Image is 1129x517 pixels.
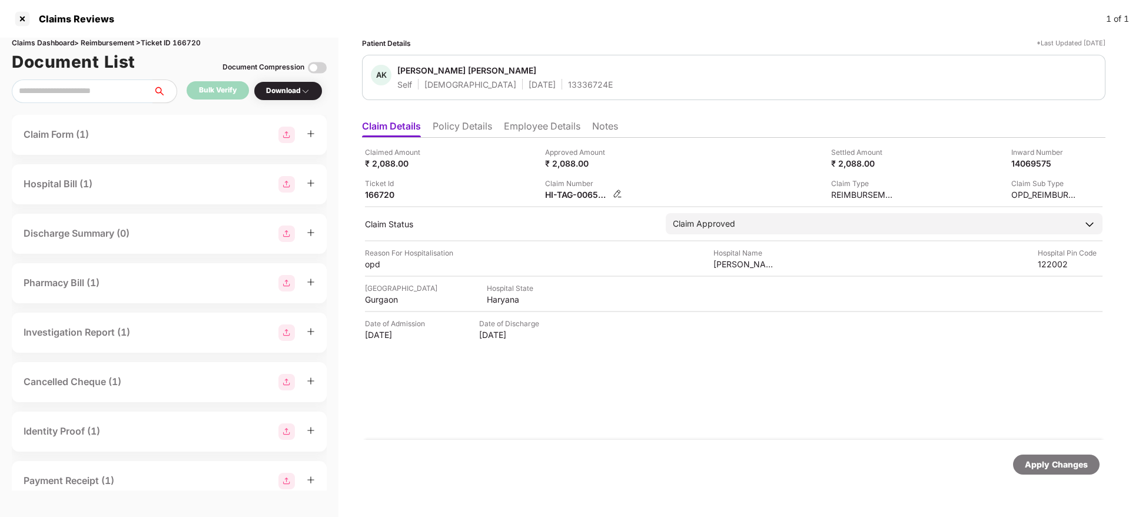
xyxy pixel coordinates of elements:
span: plus [307,476,315,484]
div: Date of Admission [365,318,430,329]
div: 14069575 [1011,158,1076,169]
img: svg+xml;base64,PHN2ZyBpZD0iR3JvdXBfMjg4MTMiIGRhdGEtbmFtZT0iR3JvdXAgMjg4MTMiIHhtbG5zPSJodHRwOi8vd3... [278,324,295,341]
div: [PERSON_NAME] [PERSON_NAME] [397,65,536,76]
h1: Document List [12,49,135,75]
div: Hospital State [487,283,552,294]
img: svg+xml;base64,PHN2ZyBpZD0iR3JvdXBfMjg4MTMiIGRhdGEtbmFtZT0iR3JvdXAgMjg4MTMiIHhtbG5zPSJodHRwOi8vd3... [278,473,295,489]
div: Hospital Pin Code [1038,247,1103,258]
div: Identity Proof (1) [24,424,100,439]
img: svg+xml;base64,PHN2ZyBpZD0iRWRpdC0zMngzMiIgeG1sbnM9Imh0dHA6Ly93d3cudzMub3JnLzIwMDAvc3ZnIiB3aWR0aD... [613,189,622,198]
button: search [152,79,177,103]
li: Employee Details [504,120,580,137]
div: Payment Receipt (1) [24,473,114,488]
div: ₹ 2,088.00 [545,158,610,169]
img: svg+xml;base64,PHN2ZyBpZD0iR3JvdXBfMjg4MTMiIGRhdGEtbmFtZT0iR3JvdXAgMjg4MTMiIHhtbG5zPSJodHRwOi8vd3... [278,127,295,143]
div: Ticket Id [365,178,430,189]
span: plus [307,278,315,286]
div: Cancelled Cheque (1) [24,375,121,389]
div: Pharmacy Bill (1) [24,276,99,290]
div: 166720 [365,189,430,200]
div: Patient Details [362,38,411,49]
div: [DEMOGRAPHIC_DATA] [424,79,516,90]
span: plus [307,228,315,237]
div: [DATE] [529,79,556,90]
div: ₹ 2,088.00 [831,158,896,169]
div: Settled Amount [831,147,896,158]
img: svg+xml;base64,PHN2ZyBpZD0iVG9nZ2xlLTMyeDMyIiB4bWxucz0iaHR0cDovL3d3dy53My5vcmcvMjAwMC9zdmciIHdpZH... [308,58,327,77]
span: plus [307,327,315,336]
div: OPD_REIMBURSEMENT [1011,189,1076,200]
div: [GEOGRAPHIC_DATA] [365,283,437,294]
div: Claim Number [545,178,622,189]
div: Hospital Bill (1) [24,177,92,191]
li: Claim Details [362,120,421,137]
span: plus [307,179,315,187]
div: Claim Sub Type [1011,178,1076,189]
div: Claim Status [365,218,654,230]
div: REIMBURSEMENT [831,189,896,200]
div: [DATE] [365,329,430,340]
div: Inward Number [1011,147,1076,158]
span: plus [307,130,315,138]
img: svg+xml;base64,PHN2ZyBpZD0iR3JvdXBfMjg4MTMiIGRhdGEtbmFtZT0iR3JvdXAgMjg4MTMiIHhtbG5zPSJodHRwOi8vd3... [278,423,295,440]
div: *Last Updated [DATE] [1037,38,1105,49]
div: HI-TAG-006571209(0) [545,189,610,200]
div: Claims Reviews [32,13,114,25]
div: Gurgaon [365,294,430,305]
img: downArrowIcon [1084,218,1095,230]
span: plus [307,377,315,385]
div: Document Compression [223,62,304,73]
img: svg+xml;base64,PHN2ZyBpZD0iR3JvdXBfMjg4MTMiIGRhdGEtbmFtZT0iR3JvdXAgMjg4MTMiIHhtbG5zPSJodHRwOi8vd3... [278,176,295,193]
div: opd [365,258,430,270]
div: Download [266,85,310,97]
div: Investigation Report (1) [24,325,130,340]
div: Approved Amount [545,147,610,158]
div: Claim Approved [673,217,735,230]
img: svg+xml;base64,PHN2ZyBpZD0iR3JvdXBfMjg4MTMiIGRhdGEtbmFtZT0iR3JvdXAgMjg4MTMiIHhtbG5zPSJodHRwOi8vd3... [278,226,295,242]
div: 122002 [1038,258,1103,270]
div: Claims Dashboard > Reimbursement > Ticket ID 166720 [12,38,327,49]
div: 13336724E [568,79,613,90]
div: Bulk Verify [199,85,237,96]
div: Discharge Summary (0) [24,226,129,241]
div: Apply Changes [1025,458,1088,471]
img: svg+xml;base64,PHN2ZyBpZD0iR3JvdXBfMjg4MTMiIGRhdGEtbmFtZT0iR3JvdXAgMjg4MTMiIHhtbG5zPSJodHRwOi8vd3... [278,275,295,291]
span: plus [307,426,315,435]
div: Reason For Hospitalisation [365,247,453,258]
div: 1 of 1 [1106,12,1129,25]
div: Claimed Amount [365,147,430,158]
div: Claim Type [831,178,896,189]
div: Hospital Name [713,247,778,258]
img: svg+xml;base64,PHN2ZyBpZD0iR3JvdXBfMjg4MTMiIGRhdGEtbmFtZT0iR3JvdXAgMjg4MTMiIHhtbG5zPSJodHRwOi8vd3... [278,374,295,390]
div: Self [397,79,412,90]
li: Policy Details [433,120,492,137]
div: Date of Discharge [479,318,544,329]
div: [PERSON_NAME][GEOGRAPHIC_DATA] [713,258,778,270]
li: Notes [592,120,618,137]
div: Claim Form (1) [24,127,89,142]
span: search [152,87,177,96]
div: Haryana [487,294,552,305]
div: ₹ 2,088.00 [365,158,430,169]
div: AK [371,65,391,85]
img: svg+xml;base64,PHN2ZyBpZD0iRHJvcGRvd24tMzJ4MzIiIHhtbG5zPSJodHRwOi8vd3d3LnczLm9yZy8yMDAwL3N2ZyIgd2... [301,87,310,96]
div: [DATE] [479,329,544,340]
